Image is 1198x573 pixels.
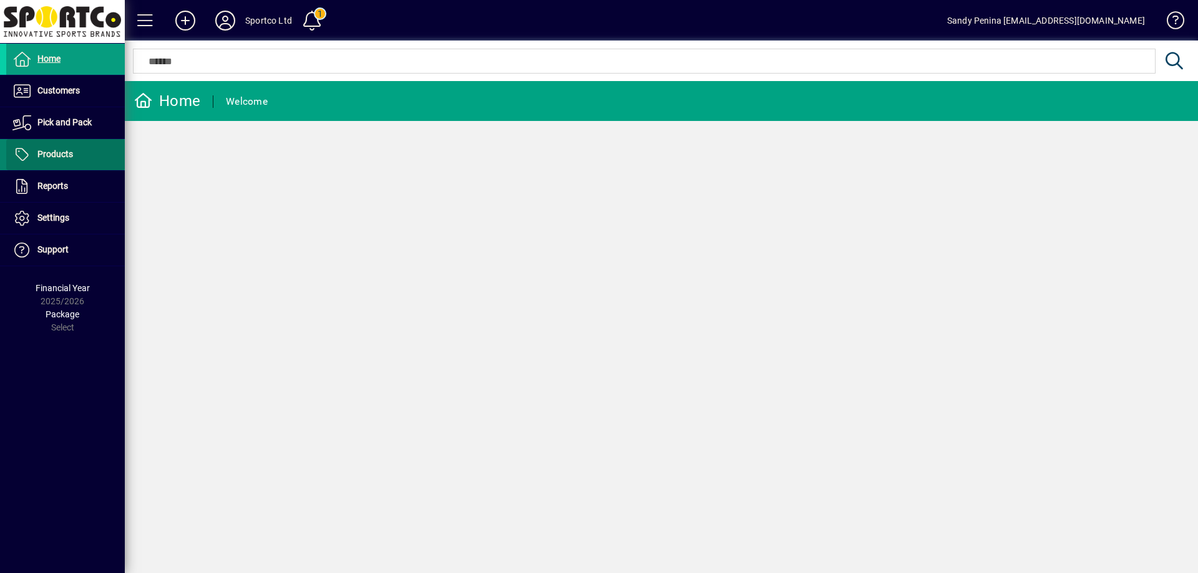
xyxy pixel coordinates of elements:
[6,234,125,266] a: Support
[37,244,69,254] span: Support
[37,149,73,159] span: Products
[6,107,125,138] a: Pick and Pack
[6,171,125,202] a: Reports
[37,117,92,127] span: Pick and Pack
[37,54,61,64] span: Home
[37,85,80,95] span: Customers
[165,9,205,32] button: Add
[36,283,90,293] span: Financial Year
[46,309,79,319] span: Package
[6,139,125,170] a: Products
[226,92,268,112] div: Welcome
[6,75,125,107] a: Customers
[37,213,69,223] span: Settings
[134,91,200,111] div: Home
[245,11,292,31] div: Sportco Ltd
[6,203,125,234] a: Settings
[37,181,68,191] span: Reports
[1157,2,1182,43] a: Knowledge Base
[947,11,1145,31] div: Sandy Penina [EMAIL_ADDRESS][DOMAIN_NAME]
[205,9,245,32] button: Profile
